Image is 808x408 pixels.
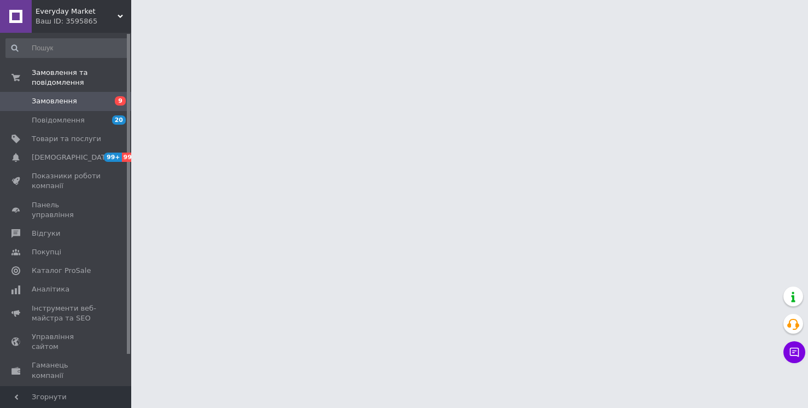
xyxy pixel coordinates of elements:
[115,96,126,106] span: 9
[32,266,91,276] span: Каталог ProSale
[32,200,101,220] span: Панель управління
[104,153,122,162] span: 99+
[36,16,131,26] div: Ваш ID: 3595865
[783,341,805,363] button: Чат з покупцем
[36,7,118,16] span: Everyday Market
[32,247,61,257] span: Покупці
[32,153,113,162] span: [DEMOGRAPHIC_DATA]
[32,229,60,238] span: Відгуки
[112,115,126,125] span: 20
[122,153,140,162] span: 99+
[32,360,101,380] span: Гаманець компанії
[32,115,85,125] span: Повідомлення
[32,284,69,294] span: Аналітика
[5,38,129,58] input: Пошук
[32,96,77,106] span: Замовлення
[32,332,101,352] span: Управління сайтом
[32,304,101,323] span: Інструменти веб-майстра та SEO
[32,68,131,88] span: Замовлення та повідомлення
[32,134,101,144] span: Товари та послуги
[32,171,101,191] span: Показники роботи компанії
